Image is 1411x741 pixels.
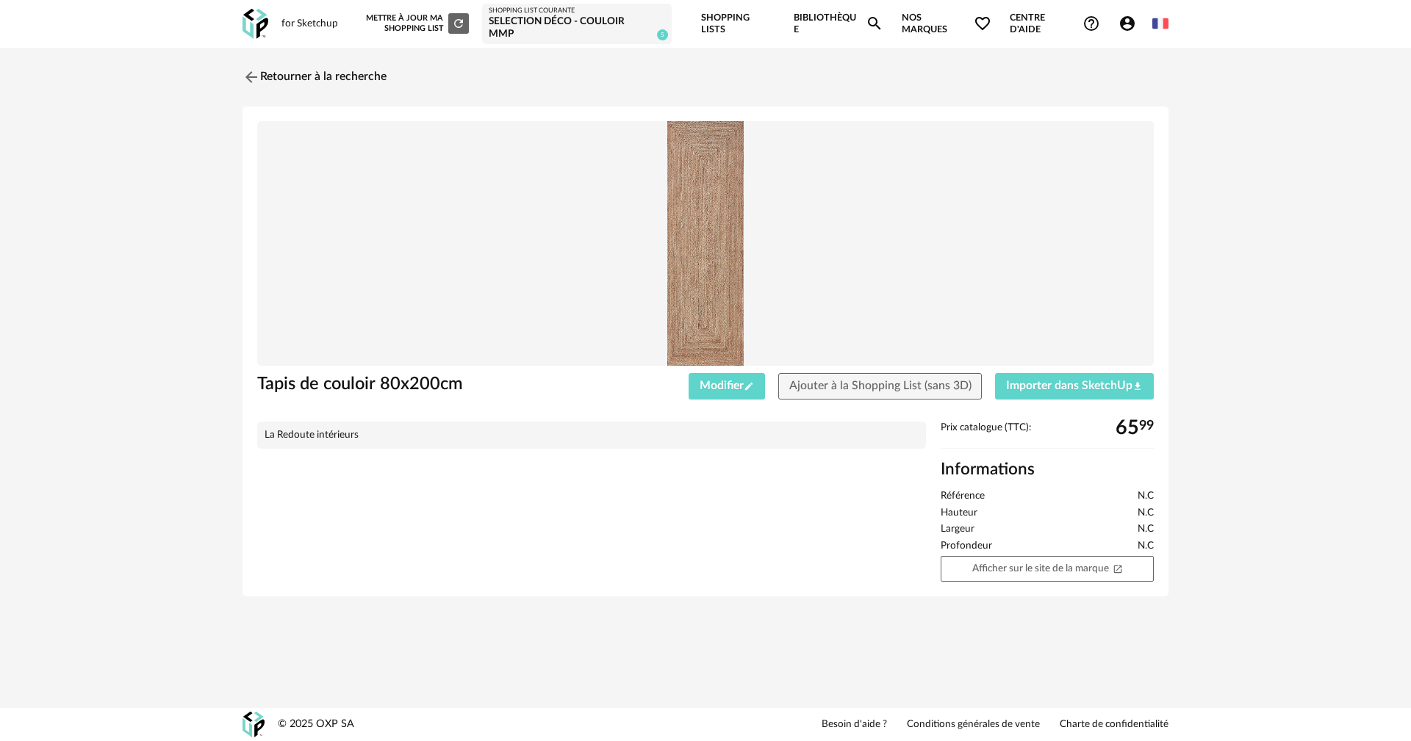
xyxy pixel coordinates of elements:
[995,373,1154,400] button: Importer dans SketchUpDownload icon
[278,717,354,731] div: © 2025 OXP SA
[1119,15,1136,32] span: Account Circle icon
[257,373,622,396] h1: Tapis de couloir 80x200cm
[689,373,765,400] button: ModifierPencil icon
[1113,563,1123,573] span: Open In New icon
[744,380,754,391] span: Pencil icon
[1138,490,1154,503] span: N.C
[700,380,754,391] span: Modifier
[1132,380,1143,391] span: Download icon
[243,712,265,737] img: OXP
[941,540,992,553] span: Profondeur
[941,422,1154,449] div: Prix catalogue (TTC):
[778,373,983,400] button: Ajouter à la Shopping List (sans 3D)
[941,556,1154,582] a: Afficher sur le site de la marqueOpen In New icon
[1060,718,1168,731] a: Charte de confidentialité
[1152,15,1168,32] img: fr
[265,429,919,441] div: La Redoute intérieurs
[452,19,465,27] span: Refresh icon
[1138,523,1154,536] span: N.C
[941,507,977,520] span: Hauteur
[243,68,260,86] img: svg+xml;base64,PHN2ZyB3aWR0aD0iMjQiIGhlaWdodD0iMjQiIHZpZXdCb3g9IjAgMCAyNCAyNCIgZmlsbD0ibm9uZSIgeG...
[941,523,974,536] span: Largeur
[1006,380,1143,391] span: Importer dans SketchUp
[1138,507,1154,520] span: N.C
[789,380,972,391] span: Ajouter à la Shopping List (sans 3D)
[1116,422,1139,434] span: 65
[489,7,665,41] a: Shopping List courante Selection déco - Couloir MMP 5
[907,718,1040,731] a: Conditions générales de vente
[489,7,665,15] div: Shopping List courante
[1116,422,1154,434] div: 99
[281,18,338,31] div: for Sketchup
[1138,540,1154,553] span: N.C
[941,459,1154,480] h2: Informations
[243,9,268,39] img: OXP
[866,15,883,32] span: Magnify icon
[363,13,469,34] div: Mettre à jour ma Shopping List
[243,61,387,93] a: Retourner à la recherche
[822,718,887,731] a: Besoin d'aide ?
[489,15,665,41] div: Selection déco - Couloir MMP
[974,15,991,32] span: Heart Outline icon
[1010,12,1100,36] span: Centre d'aideHelp Circle Outline icon
[1119,15,1143,32] span: Account Circle icon
[257,121,1154,366] img: Product pack shot
[1083,15,1100,32] span: Help Circle Outline icon
[657,29,668,40] span: 5
[941,490,985,503] span: Référence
